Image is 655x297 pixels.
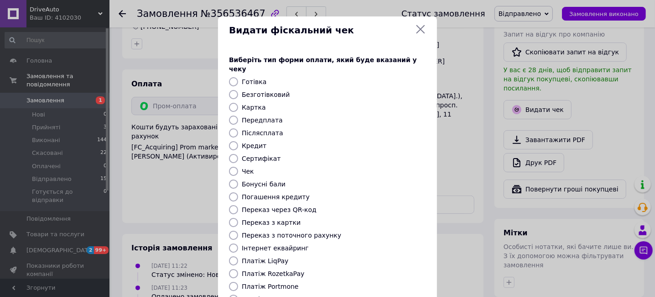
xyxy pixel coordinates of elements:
[242,244,309,252] label: Інтернет еквайринг
[242,283,299,290] label: Платіж Portmone
[242,232,341,239] label: Переказ з поточного рахунку
[242,142,266,149] label: Кредит
[242,117,283,124] label: Передплата
[242,168,254,175] label: Чек
[242,104,266,111] label: Картка
[242,129,283,137] label: Післясплата
[229,24,411,37] span: Видати фіскальний чек
[242,257,288,265] label: Платіж LiqPay
[242,91,290,98] label: Безготівковий
[242,78,266,85] label: Готівка
[242,270,304,277] label: Платіж RozetkaPay
[242,155,281,162] label: Сертифікат
[242,206,317,213] label: Переказ через QR-код
[242,180,286,188] label: Бонусні бали
[242,219,301,226] label: Переказ з картки
[229,56,417,73] span: Виберіть тип форми оплати, який буде вказаний у чеку
[242,193,310,201] label: Погашення кредиту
